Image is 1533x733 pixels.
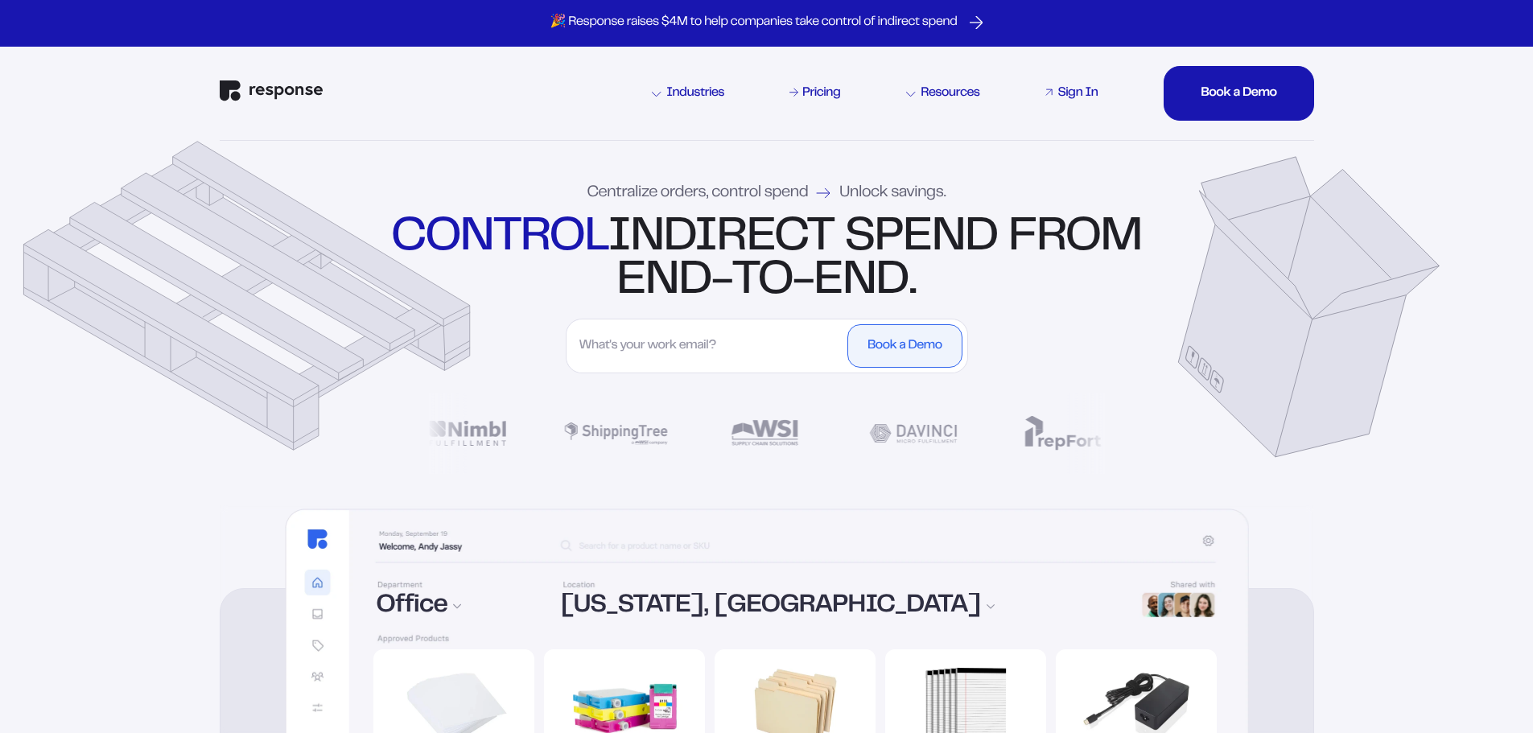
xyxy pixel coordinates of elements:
input: What's your work email? [571,324,844,368]
strong: control [391,217,608,259]
div: Book a Demo [867,340,942,352]
div: Pricing [802,87,840,100]
div: Centralize orders, control spend [587,185,946,201]
button: Book a DemoBook a DemoBook a DemoBook a DemoBook a DemoBook a Demo [1164,66,1313,121]
span: Unlock savings. [839,185,946,201]
a: Sign In [1042,84,1101,103]
a: Pricing [787,84,843,103]
div: Resources [906,87,979,100]
div: Industries [652,87,724,100]
a: Response Home [220,80,323,105]
p: 🎉 Response raises $4M to help companies take control of indirect spend [550,14,958,31]
div: [US_STATE], [GEOGRAPHIC_DATA] [561,594,1119,620]
div: indirect spend from end-to-end. [387,216,1146,303]
img: Response Logo [220,80,323,101]
div: Sign In [1057,87,1098,100]
div: Office [377,594,542,620]
div: Book a Demo [1201,87,1276,100]
button: Book a Demo [847,324,962,368]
